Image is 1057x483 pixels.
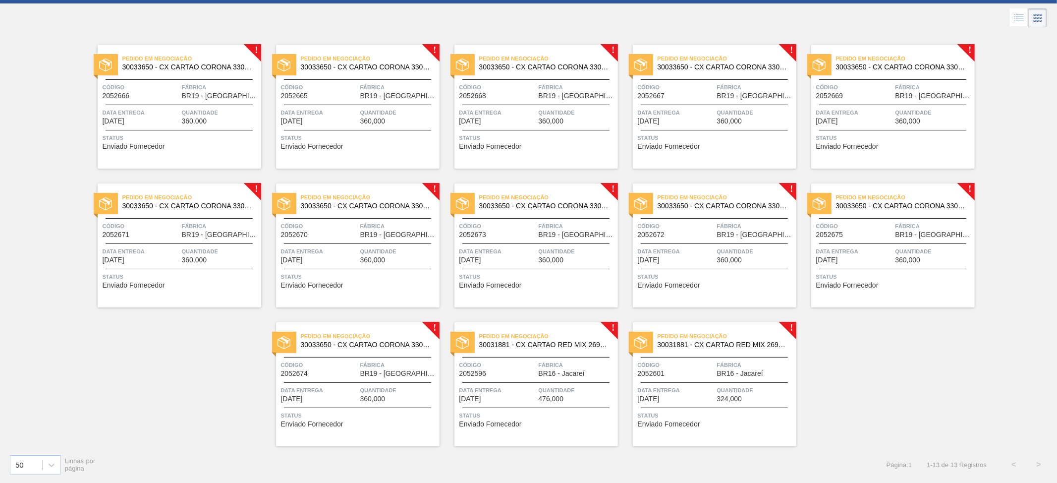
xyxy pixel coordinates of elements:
span: Status [638,411,794,421]
span: Data Entrega [816,246,893,256]
span: 2052674 [281,370,308,377]
span: BR19 - Nova Rio [360,92,437,100]
span: Status [281,272,437,282]
span: Código [459,221,536,231]
span: Página : 1 [887,461,912,469]
img: status [278,336,290,349]
img: status [99,59,112,71]
span: BR19 - Nova Rio [717,92,794,100]
span: Fábrica [182,221,259,231]
span: BR19 - Nova Rio [895,231,972,239]
span: Enviado Fornecedor [103,143,165,150]
span: 30033650 - CX CARTAO CORONA 330 C6 NIV24 [301,202,432,210]
span: Enviado Fornecedor [638,421,700,428]
a: !statusPedido em Negociação30033650 - CX CARTAO CORONA 330 C6 NIV24Código2052675FábricaBR19 - [GE... [796,183,975,307]
span: 2052601 [638,370,665,377]
span: Pedido em Negociação [658,331,796,341]
span: Código [281,360,358,370]
span: Linhas por página [65,457,96,472]
a: !statusPedido em Negociação30033650 - CX CARTAO CORONA 330 C6 NIV24Código2052667FábricaBR19 - [GE... [618,45,796,169]
span: Código [281,82,358,92]
span: Status [459,133,615,143]
div: Visão em Cards [1028,8,1047,27]
span: 30033650 - CX CARTAO CORONA 330 C6 NIV24 [836,202,967,210]
span: BR19 - Nova Rio [360,370,437,377]
a: !statusPedido em Negociação30031881 - CX CARTAO RED MIX 269ML LN C6Código2052601FábricaBR16 - Jac... [618,322,796,446]
span: 21/10/2025 [103,256,124,264]
span: 2052673 [459,231,487,239]
span: BR19 - Nova Rio [539,231,615,239]
span: Quantidade [360,108,437,118]
span: Data Entrega [638,385,715,395]
span: 23/10/2025 [638,256,660,264]
span: 2052669 [816,92,843,100]
span: Pedido em Negociação [836,54,975,63]
div: Visão em Lista [1010,8,1028,27]
span: 28/10/2025 [816,256,838,264]
span: 2052666 [103,92,130,100]
span: Data Entrega [281,385,358,395]
span: Enviado Fornecedor [816,143,879,150]
a: !statusPedido em Negociação30033650 - CX CARTAO CORONA 330 C6 NIV24Código2052669FábricaBR19 - [GE... [796,45,975,169]
span: 14/10/2025 [103,118,124,125]
img: status [456,336,469,349]
span: Quantidade [182,246,259,256]
span: Data Entrega [281,108,358,118]
span: Enviado Fornecedor [459,282,522,289]
span: Código [638,221,715,231]
button: < [1001,452,1026,477]
span: Data Entrega [638,246,715,256]
span: Status [281,411,437,421]
span: 16/10/2025 [638,118,660,125]
span: 360,000 [717,256,742,264]
span: Quantidade [539,108,615,118]
span: BR19 - Nova Rio [182,92,259,100]
span: Fábrica [717,221,794,231]
div: 50 [15,461,24,469]
span: Data Entrega [103,246,179,256]
button: > [1026,452,1051,477]
span: Fábrica [895,82,972,92]
span: Quantidade [717,108,794,118]
span: 20/10/2025 [816,118,838,125]
img: status [278,59,290,71]
span: Data Entrega [816,108,893,118]
span: Pedido em Negociação [122,54,261,63]
span: Enviado Fornecedor [281,421,343,428]
img: status [99,197,112,210]
span: Código [816,221,893,231]
span: Pedido em Negociação [479,192,618,202]
span: 30033650 - CX CARTAO CORONA 330 C6 NIV24 [479,202,610,210]
span: 324,000 [717,395,742,403]
span: 02/11/2025 [459,395,481,403]
img: status [456,59,469,71]
span: Status [638,133,794,143]
span: 2052668 [459,92,487,100]
span: Status [816,272,972,282]
span: Pedido em Negociação [122,192,261,202]
span: Enviado Fornecedor [281,143,343,150]
span: Pedido em Negociação [479,54,618,63]
span: BR19 - Nova Rio [360,231,437,239]
span: 30033650 - CX CARTAO CORONA 330 C6 NIV24 [658,63,788,71]
img: status [634,197,647,210]
span: 476,000 [539,395,564,403]
span: Enviado Fornecedor [816,282,879,289]
span: Enviado Fornecedor [281,282,343,289]
span: Status [459,272,615,282]
a: !statusPedido em Negociação30033650 - CX CARTAO CORONA 330 C6 NIV24Código2052673FábricaBR19 - [GE... [440,183,618,307]
span: 30033650 - CX CARTAO CORONA 330 C6 NIV24 [658,202,788,210]
span: 30033650 - CX CARTAO CORONA 330 C6 NIV24 [122,63,253,71]
span: 16/10/2025 [459,118,481,125]
span: Status [103,133,259,143]
span: Quantidade [717,246,794,256]
span: 2052675 [816,231,843,239]
span: Código [638,360,715,370]
span: Data Entrega [459,246,536,256]
a: !statusPedido em Negociação30033650 - CX CARTAO CORONA 330 C6 NIV24Código2052666FábricaBR19 - [GE... [83,45,261,169]
span: 21/10/2025 [281,256,303,264]
span: 30033650 - CX CARTAO CORONA 330 C6 NIV24 [122,202,253,210]
span: Quantidade [717,385,794,395]
span: Enviado Fornecedor [103,282,165,289]
span: 360,000 [360,395,386,403]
